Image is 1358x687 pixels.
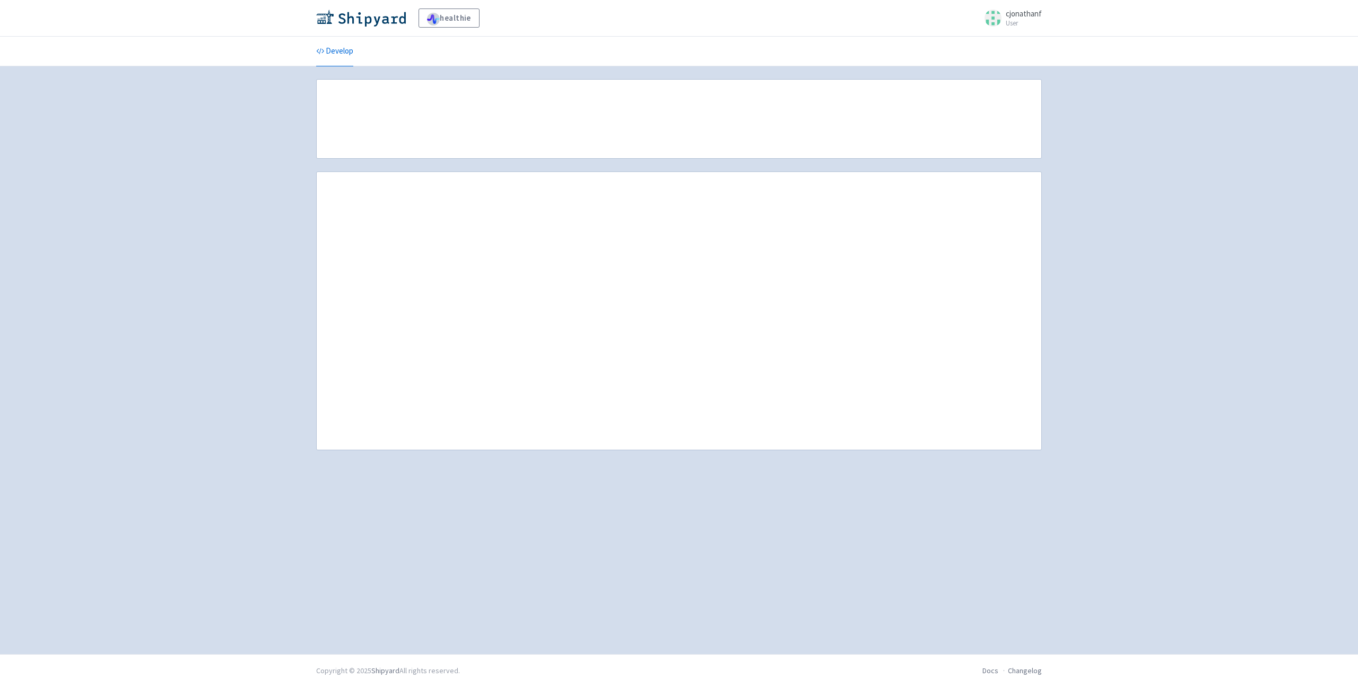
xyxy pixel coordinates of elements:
[371,666,399,675] a: Shipyard
[1008,666,1042,675] a: Changelog
[1006,8,1042,19] span: cjonathanf
[419,8,480,28] a: healthie
[978,10,1042,27] a: cjonathanf User
[316,10,406,27] img: Shipyard logo
[1006,20,1042,27] small: User
[316,37,353,66] a: Develop
[316,665,460,676] div: Copyright © 2025 All rights reserved.
[982,666,998,675] a: Docs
